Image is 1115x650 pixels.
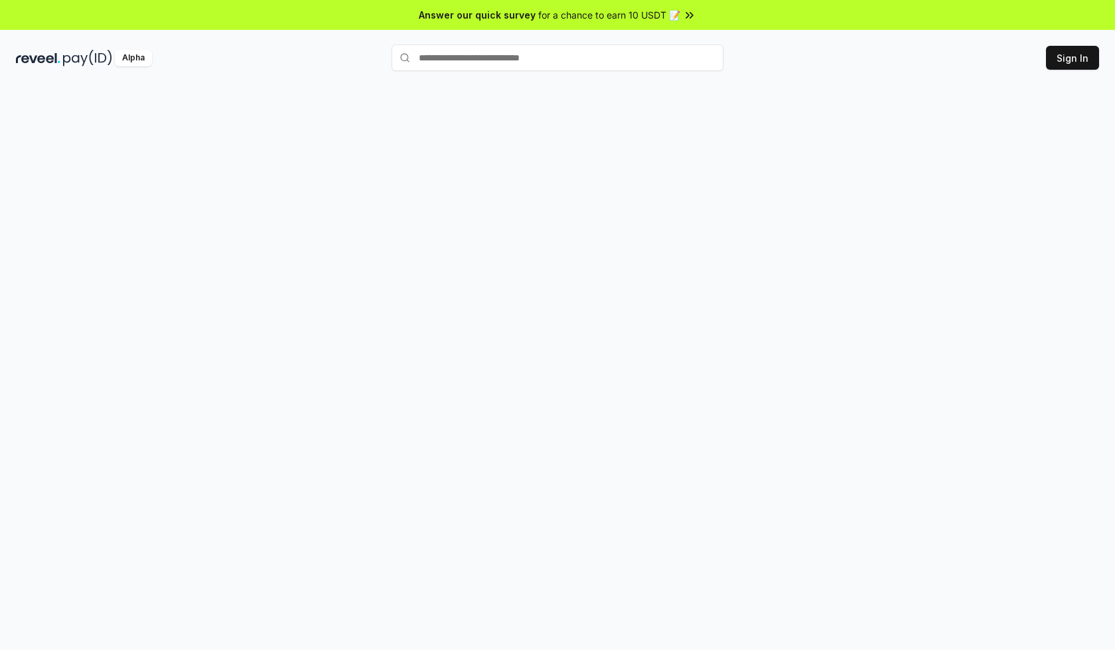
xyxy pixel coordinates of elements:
[63,50,112,66] img: pay_id
[538,8,680,22] span: for a chance to earn 10 USDT 📝
[1046,46,1099,70] button: Sign In
[16,50,60,66] img: reveel_dark
[419,8,536,22] span: Answer our quick survey
[115,50,152,66] div: Alpha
